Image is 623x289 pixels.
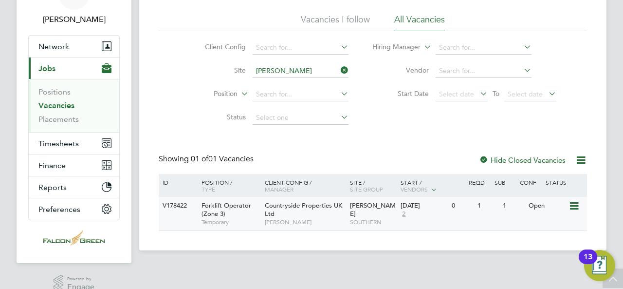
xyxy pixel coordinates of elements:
input: Search for... [436,64,531,78]
span: Reports [38,183,67,192]
button: Preferences [29,198,119,220]
span: Vendors [401,185,428,193]
label: Status [190,113,246,121]
div: 13 [584,257,592,270]
span: Select date [508,90,543,98]
span: Timesheets [38,139,79,148]
span: Type [202,185,215,193]
div: ID [160,174,194,191]
input: Search for... [253,64,348,78]
span: Select date [439,90,474,98]
span: 01 of [191,154,208,164]
span: Powered by [67,275,94,283]
a: Go to home page [28,230,120,246]
span: Site Group [350,185,383,193]
div: 0 [449,197,475,215]
span: Anna West [28,14,120,25]
button: Network [29,36,119,57]
label: Hiring Manager [365,42,421,52]
div: Reqd [466,174,492,191]
span: Finance [38,161,66,170]
input: Search for... [253,41,348,55]
li: Vacancies I follow [301,14,370,31]
label: Hide Closed Vacancies [479,155,566,165]
span: Countryside Properties UK Ltd [265,201,342,218]
input: Search for... [253,88,348,101]
div: [DATE] [401,202,447,210]
div: Start / [398,174,466,198]
label: Vendor [373,66,429,75]
div: Conf [517,174,543,191]
label: Start Date [373,89,429,98]
span: Network [38,42,69,51]
span: Temporary [202,218,260,226]
button: Reports [29,176,119,198]
span: Forklift Operator (Zone 3) [202,201,251,218]
span: 2 [401,210,407,218]
div: V178422 [160,197,194,215]
button: Open Resource Center, 13 new notifications [584,250,615,281]
div: 1 [475,197,500,215]
div: Showing [159,154,256,164]
span: 01 Vacancies [191,154,254,164]
li: All Vacancies [394,14,445,31]
a: Placements [38,115,79,124]
button: Finance [29,154,119,176]
label: Position [182,89,238,99]
input: Select one [253,111,348,125]
div: Client Config / [262,174,348,197]
button: Jobs [29,58,119,79]
span: To [490,87,502,100]
div: Open [526,197,568,215]
div: Site / [348,174,399,197]
div: 1 [500,197,526,215]
a: Positions [38,87,71,96]
input: Search for... [436,41,531,55]
div: Position / [194,174,262,197]
label: Site [190,66,246,75]
div: Jobs [29,79,119,132]
div: Sub [492,174,517,191]
span: Manager [265,185,293,193]
button: Timesheets [29,133,119,154]
span: [PERSON_NAME] [350,201,396,218]
label: Client Config [190,42,246,51]
span: SOUTHERN [350,218,396,226]
span: Preferences [38,205,80,214]
span: Jobs [38,64,55,73]
a: Vacancies [38,101,74,110]
span: [PERSON_NAME] [265,218,345,226]
img: falcongreen-logo-retina.png [43,230,105,246]
div: Status [543,174,586,191]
